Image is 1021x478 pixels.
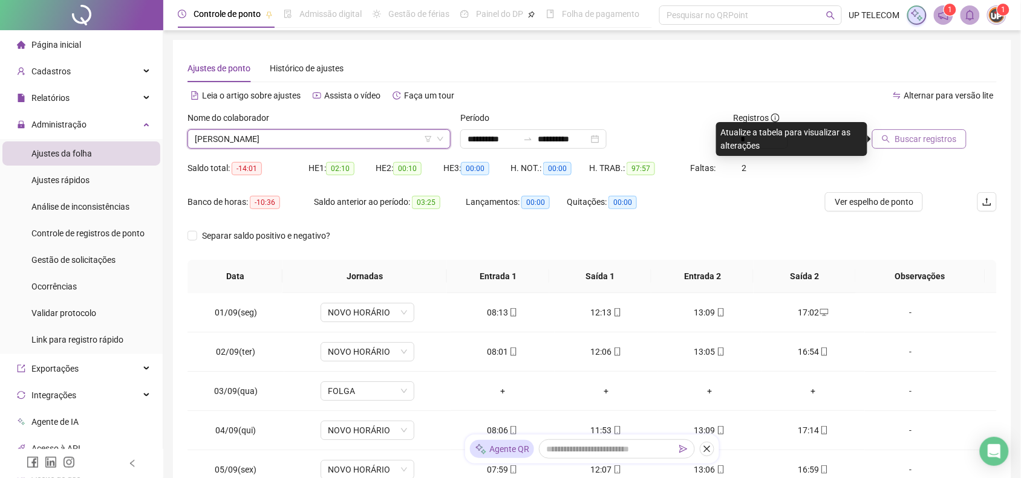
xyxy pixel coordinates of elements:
span: history [393,91,401,100]
span: Assista o vídeo [324,91,380,100]
div: H. NOT.: [510,161,589,175]
span: Observações [865,270,976,283]
span: Agente de IA [31,417,79,427]
span: export [17,364,25,373]
span: book [546,10,555,18]
span: api [17,444,25,453]
button: Buscar registros [872,129,967,149]
span: mobile [819,465,829,474]
span: mobile [716,426,725,434]
div: - [875,424,946,437]
span: sun [373,10,381,18]
span: pushpin [528,11,535,18]
div: - [875,345,946,358]
span: dashboard [460,10,469,18]
span: mobile [612,308,622,317]
span: file-text [191,91,199,100]
span: mobile [819,347,829,356]
span: Administração [31,120,86,129]
span: Registros [734,111,780,124]
div: 17:14 [771,424,855,437]
span: 02:10 [326,162,354,175]
div: 13:06 [668,463,752,476]
div: + [564,384,648,398]
div: 08:01 [460,345,544,358]
span: UP TELECOM [849,8,900,22]
span: mobile [508,308,518,317]
span: 01/09(seg) [215,308,257,317]
img: sparkle-icon.fc2bf0ac1784a2077858766a79e2daf3.svg [475,443,487,456]
span: Controle de registros de ponto [31,228,145,238]
div: Lançamentos: [466,195,567,209]
th: Saída 2 [754,260,856,293]
span: 00:00 [608,196,637,209]
div: Saldo total: [188,161,308,175]
span: Página inicial [31,40,81,50]
span: mobile [716,347,725,356]
div: HE 1: [308,161,376,175]
div: + [460,384,544,398]
span: Histórico de ajustes [270,63,344,73]
div: Quitações: [567,195,668,209]
span: left [128,459,137,468]
span: Controle de ponto [194,9,261,19]
span: file [17,94,25,102]
span: Ver espelho de ponto [835,195,913,208]
span: Painel do DP [476,9,523,19]
span: down [437,135,444,143]
div: 16:54 [771,345,855,358]
span: Ocorrências [31,282,77,291]
img: sparkle-icon.fc2bf0ac1784a2077858766a79e2daf3.svg [910,8,924,22]
div: 08:06 [460,424,544,437]
span: Gestão de férias [388,9,449,19]
span: Buscar registros [895,132,957,146]
div: + [668,384,752,398]
span: Cadastros [31,66,71,76]
div: Banco de horas: [188,195,314,209]
span: 05/09(sex) [215,465,256,474]
div: 11:53 [564,424,648,437]
label: Nome do colaborador [188,111,277,124]
span: Admissão digital [299,9,362,19]
span: mobile [716,308,725,317]
div: 17:02 [771,306,855,319]
label: Período [460,111,497,124]
span: 03:25 [412,196,440,209]
span: clock-circle [178,10,186,18]
span: mobile [612,426,622,434]
span: 00:00 [461,162,489,175]
sup: Atualize o seu contato no menu Meus Dados [997,4,1010,16]
th: Entrada 2 [651,260,754,293]
span: Relatórios [31,93,70,103]
span: notification [938,10,949,21]
span: NOVO HORÁRIO [328,303,407,321]
span: 03/09(qua) [214,386,258,396]
span: mobile [508,347,518,356]
span: -14:01 [232,162,262,175]
span: mobile [508,426,518,434]
span: ALZENIRA ALMEIDA DO NASCIMENTO [195,130,443,148]
div: H. TRAB.: [589,161,690,175]
span: NOVO HORÁRIO [328,343,407,361]
span: Integrações [31,390,76,400]
div: - [875,306,946,319]
span: bell [965,10,976,21]
button: Ver espelho de ponto [825,192,923,212]
span: 04/09(qui) [215,425,256,435]
span: swap [893,91,901,100]
span: mobile [508,465,518,474]
div: - [875,463,946,476]
span: 1 [1002,5,1006,14]
span: lock [17,120,25,129]
span: close [703,445,711,453]
span: pushpin [266,11,273,18]
div: Open Intercom Messenger [980,437,1009,466]
div: - [875,384,946,398]
span: desktop [819,308,829,317]
span: Ajustes da folha [31,149,92,158]
span: Folha de pagamento [562,9,639,19]
span: FOLGA [328,382,407,400]
div: 13:09 [668,306,752,319]
span: Análise de inconsistências [31,202,129,212]
th: Entrada 1 [447,260,549,293]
